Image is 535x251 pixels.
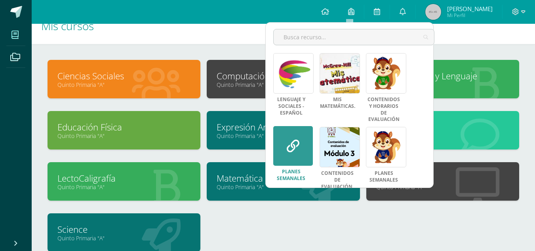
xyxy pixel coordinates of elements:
a: Quinto Primaria "A" [57,234,190,242]
a: Educación Física [57,121,190,133]
a: Matemática [217,172,350,184]
a: Quinto Primaria "A" [217,183,350,191]
a: Quinto Primaria "A" [57,183,190,191]
a: Quinto Primaria "A" [376,81,509,88]
a: LectoCaligrafía [57,172,190,184]
span: Mis cursos [41,18,94,33]
a: Idioma Inglés [376,121,509,133]
a: Quinto Primaria "A" [376,183,509,191]
a: Quinto Primaria "A" [57,132,190,140]
span: Mi Perfil [447,12,493,19]
a: Programación [376,172,509,184]
span: [PERSON_NAME] [447,5,493,13]
a: Quinto Primaria "A" [57,81,190,88]
a: Contenidos de evaluación. [320,170,355,190]
a: Quinto Primaria "A" [217,132,350,140]
a: PLANES SEMANALES [366,170,402,184]
a: Science [57,223,190,236]
a: LENGUAJE Y SOCIALES - ESPAÑOL [273,96,309,116]
img: 45x45 [425,4,441,20]
a: Expresión Artística [217,121,350,133]
input: Busca recurso... [274,29,434,45]
a: CONTENIDOS Y HORARIOS DE EVALUACIÓN [366,96,402,123]
a: Quinto Primaria "A" [217,81,350,88]
a: Quinto Primaria "A" [376,132,509,140]
a: Computación [217,70,350,82]
a: Mis matemáticas. [320,96,355,110]
a: PLANES SEMANALES [273,169,309,182]
a: Ciencias Sociales [57,70,190,82]
a: Comunicacion y Lenguaje [376,70,509,82]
